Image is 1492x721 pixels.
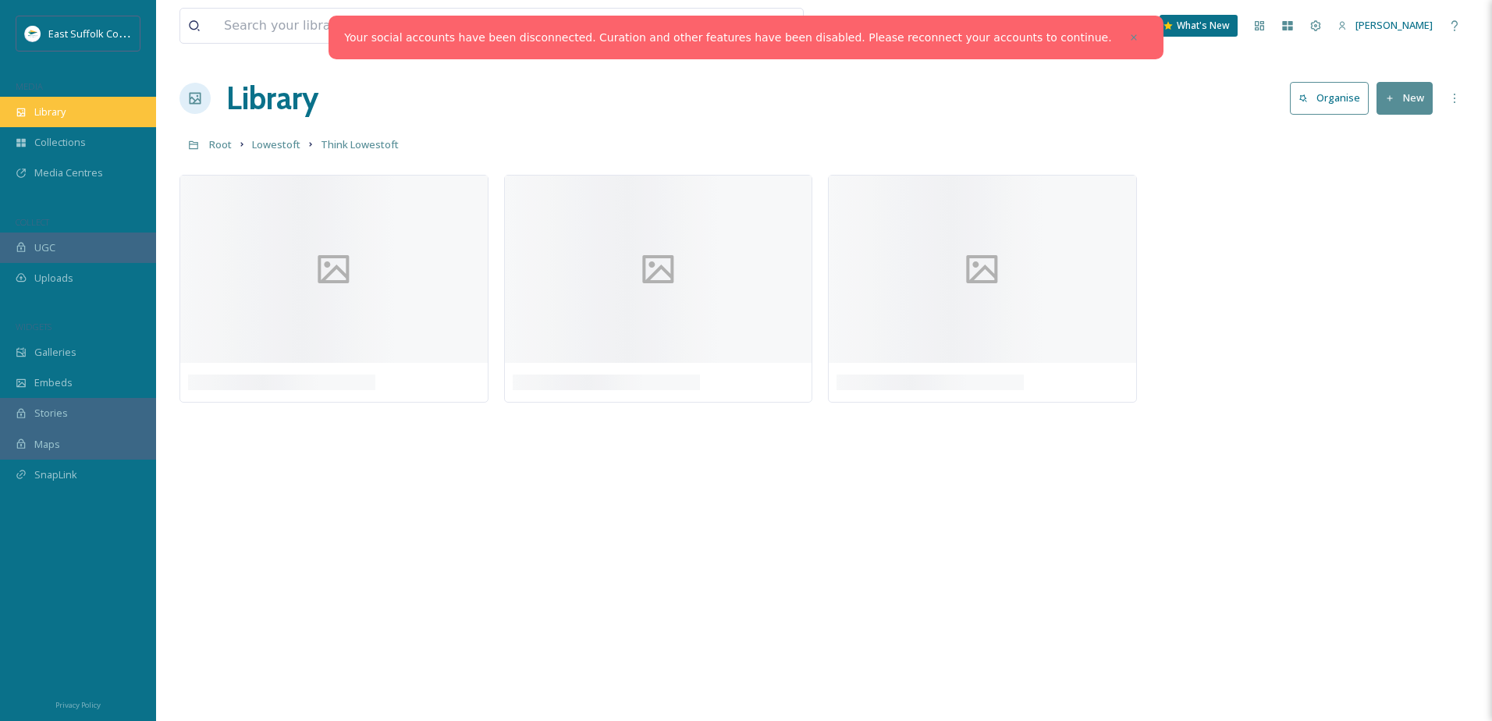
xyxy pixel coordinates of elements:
[34,271,73,286] span: Uploads
[34,467,77,482] span: SnapLink
[321,135,399,154] a: Think Lowestoft
[34,240,55,255] span: UGC
[34,105,66,119] span: Library
[344,30,1111,46] a: Your social accounts have been disconnected. Curation and other features have been disabled. Plea...
[704,10,795,41] a: View all files
[1290,82,1369,114] button: Organise
[216,9,648,43] input: Search your library
[1160,15,1238,37] a: What's New
[321,137,399,151] span: Think Lowestoft
[55,694,101,713] a: Privacy Policy
[1355,18,1433,32] span: [PERSON_NAME]
[34,165,103,180] span: Media Centres
[34,406,68,421] span: Stories
[252,137,300,151] span: Lowestoft
[34,437,60,452] span: Maps
[1290,82,1377,114] a: Organise
[25,26,41,41] img: ESC%20Logo.png
[34,345,76,360] span: Galleries
[209,135,232,154] a: Root
[34,135,86,150] span: Collections
[209,137,232,151] span: Root
[226,75,318,122] a: Library
[55,700,101,710] span: Privacy Policy
[1330,10,1440,41] a: [PERSON_NAME]
[1377,82,1433,114] button: New
[16,80,43,92] span: MEDIA
[252,135,300,154] a: Lowestoft
[16,216,49,228] span: COLLECT
[34,375,73,390] span: Embeds
[16,321,52,332] span: WIDGETS
[48,26,140,41] span: East Suffolk Council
